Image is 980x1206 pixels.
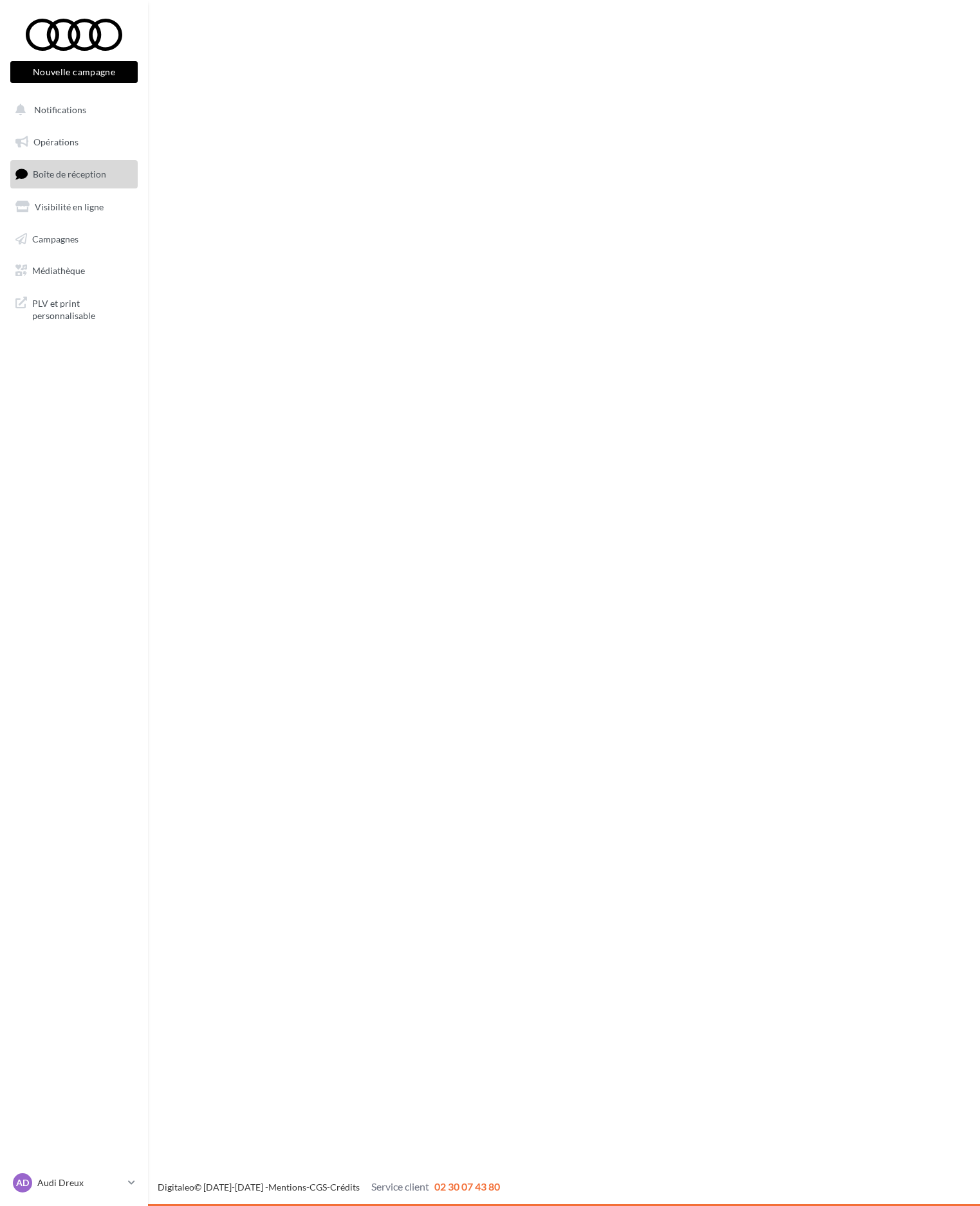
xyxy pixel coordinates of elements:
[8,160,140,188] a: Boîte de réception
[330,1182,360,1192] a: Crédits
[32,295,133,322] span: PLV et print personnalisable
[10,1171,138,1195] a: AD Audi Dreux
[434,1180,500,1192] span: 02 30 07 43 80
[158,1182,500,1192] span: © [DATE]-[DATE] - - -
[33,136,79,147] span: Opérations
[8,96,135,123] button: Notifications
[32,265,85,276] span: Médiathèque
[37,1176,123,1189] p: Audi Dreux
[310,1182,327,1192] a: CGS
[10,61,138,83] button: Nouvelle campagne
[35,201,104,212] span: Visibilité en ligne
[8,289,140,327] a: PLV et print personnalisable
[371,1180,429,1192] span: Service client
[8,226,140,253] a: Campagnes
[34,104,86,115] span: Notifications
[16,1176,29,1189] span: AD
[33,169,106,179] span: Boîte de réception
[158,1182,194,1192] a: Digitaleo
[8,257,140,284] a: Médiathèque
[32,233,79,244] span: Campagnes
[8,129,140,156] a: Opérations
[268,1182,306,1192] a: Mentions
[8,194,140,221] a: Visibilité en ligne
